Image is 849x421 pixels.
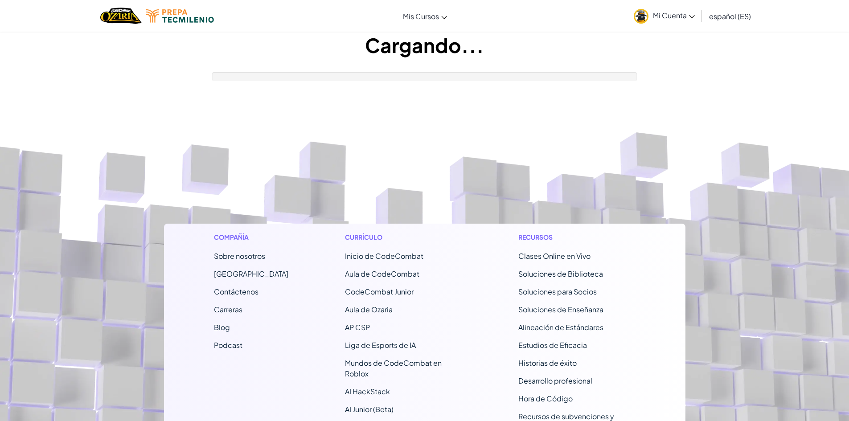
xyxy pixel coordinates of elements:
[518,376,592,385] a: Desarrollo profesional
[214,233,288,242] h1: Compañía
[345,387,390,396] a: AI HackStack
[345,323,370,332] a: AP CSP
[100,7,142,25] a: Ozaria by CodeCombat logo
[214,287,258,296] span: Contáctenos
[518,305,603,314] a: Soluciones de Enseñanza
[214,269,288,278] a: [GEOGRAPHIC_DATA]
[629,2,699,30] a: Mi Cuenta
[518,358,577,368] a: Historias de éxito
[146,9,214,23] img: Tecmilenio logo
[214,251,265,261] a: Sobre nosotros
[345,233,462,242] h1: Currículo
[345,251,423,261] span: Inicio de CodeCombat
[214,305,242,314] a: Carreras
[634,9,648,24] img: avatar
[518,269,603,278] a: Soluciones de Biblioteca
[214,340,242,350] a: Podcast
[518,394,573,403] a: Hora de Código
[214,323,230,332] a: Blog
[345,405,394,414] a: AI Junior (Beta)
[518,323,603,332] a: Alineación de Estándares
[705,4,755,28] a: español (ES)
[709,12,751,21] span: español (ES)
[345,358,442,378] a: Mundos de CodeCombat en Roblox
[518,287,597,296] a: Soluciones para Socios
[518,340,587,350] a: Estudios de Eficacia
[345,269,419,278] a: Aula de CodeCombat
[100,7,142,25] img: Home
[345,305,393,314] a: Aula de Ozaria
[518,251,591,261] a: Clases Online en Vivo
[653,11,695,20] span: Mi Cuenta
[403,12,439,21] span: Mis Cursos
[345,287,414,296] a: CodeCombat Junior
[345,340,416,350] a: Liga de Esports de IA
[398,4,451,28] a: Mis Cursos
[518,233,636,242] h1: Recursos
